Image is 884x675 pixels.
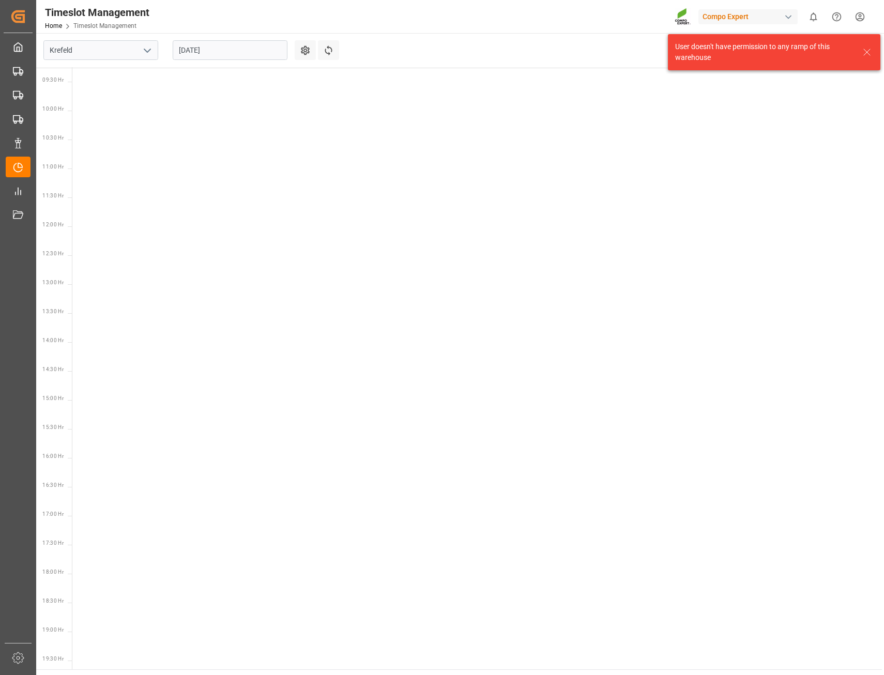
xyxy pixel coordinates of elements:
button: open menu [139,42,155,58]
span: 12:00 Hr [42,222,64,227]
span: 14:00 Hr [42,337,64,343]
span: 16:30 Hr [42,482,64,488]
span: 19:30 Hr [42,656,64,662]
span: 15:00 Hr [42,395,64,401]
span: 18:30 Hr [42,598,64,604]
span: 15:30 Hr [42,424,64,430]
span: 16:00 Hr [42,453,64,459]
span: 12:30 Hr [42,251,64,256]
span: 17:30 Hr [42,540,64,546]
span: 17:00 Hr [42,511,64,517]
span: 13:30 Hr [42,309,64,314]
span: 09:30 Hr [42,77,64,83]
span: 13:00 Hr [42,280,64,285]
span: 11:00 Hr [42,164,64,170]
div: User doesn't have permission to any ramp of this warehouse [675,41,853,63]
span: 14:30 Hr [42,366,64,372]
span: 18:00 Hr [42,569,64,575]
span: 10:00 Hr [42,106,64,112]
input: Type to search/select [43,40,158,60]
div: Timeslot Management [45,5,149,20]
span: 10:30 Hr [42,135,64,141]
input: DD.MM.YYYY [173,40,287,60]
span: 19:00 Hr [42,627,64,633]
a: Home [45,22,62,29]
span: 11:30 Hr [42,193,64,198]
